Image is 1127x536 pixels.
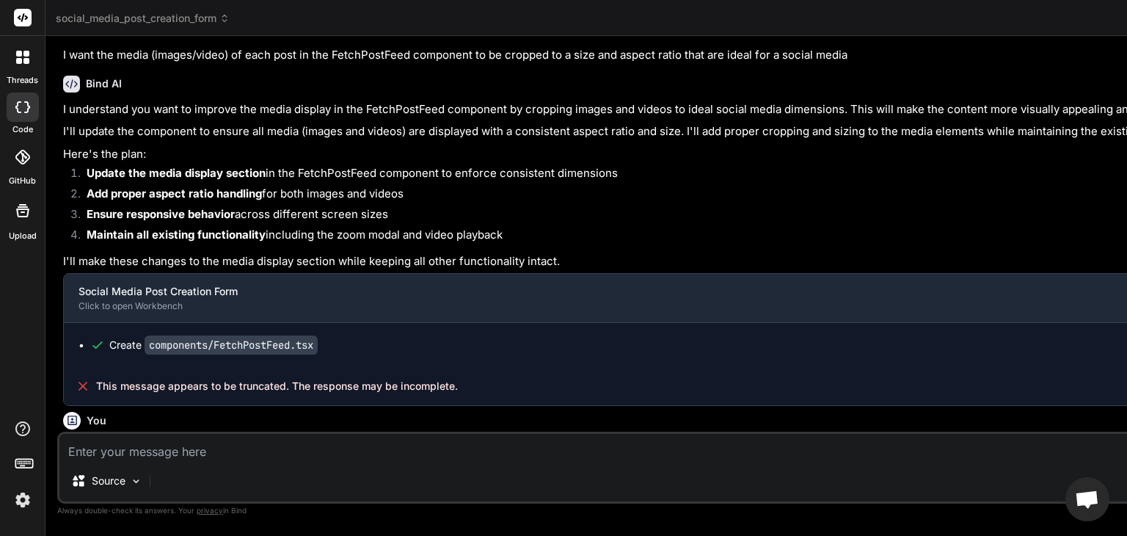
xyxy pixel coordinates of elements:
strong: Ensure responsive behavior [87,207,235,221]
h6: Bind AI [86,76,122,91]
label: code [12,123,33,136]
strong: Update the media display section [87,166,266,180]
span: This message appears to be truncated. The response may be incomplete. [96,379,458,394]
strong: Maintain all existing functionality [87,228,266,242]
span: privacy [197,506,223,515]
label: Upload [9,230,37,242]
span: social_media_post_creation_form [56,11,230,26]
img: settings [10,488,35,513]
h6: You [87,413,106,428]
a: Open chat [1065,477,1109,521]
label: GitHub [9,175,36,187]
img: Pick Models [130,475,142,488]
label: threads [7,74,38,87]
div: Create [109,338,318,352]
p: Source [92,474,125,488]
strong: Add proper aspect ratio handling [87,186,262,200]
code: components/FetchPostFeed.tsx [145,336,318,355]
